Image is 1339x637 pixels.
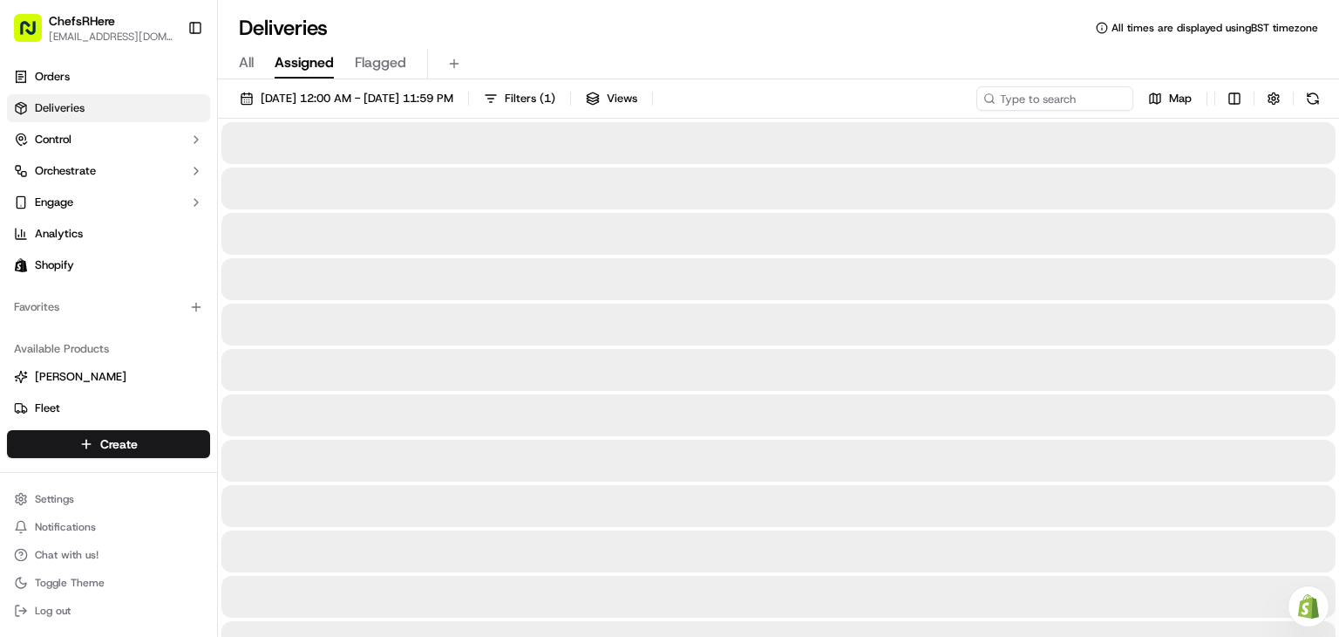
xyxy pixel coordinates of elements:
[35,548,99,562] span: Chat with us!
[1111,21,1318,35] span: All times are displayed using BST timezone
[1169,91,1192,106] span: Map
[14,258,28,272] img: Shopify logo
[261,91,453,106] span: [DATE] 12:00 AM - [DATE] 11:59 PM
[578,86,645,111] button: Views
[505,91,555,106] span: Filters
[355,52,406,73] span: Flagged
[35,401,60,416] span: Fleet
[7,394,210,422] button: Fleet
[49,30,173,44] button: [EMAIL_ADDRESS][DOMAIN_NAME]
[35,257,74,273] span: Shopify
[35,69,70,85] span: Orders
[1140,86,1200,111] button: Map
[7,430,210,458] button: Create
[49,12,115,30] button: ChefsRHere
[35,520,96,534] span: Notifications
[7,63,210,91] a: Orders
[7,487,210,511] button: Settings
[14,369,203,385] a: [PERSON_NAME]
[275,52,334,73] span: Assigned
[35,226,83,242] span: Analytics
[7,188,210,216] button: Engage
[35,163,96,179] span: Orchestrate
[100,435,138,453] span: Create
[7,7,180,49] button: ChefsRHere[EMAIL_ADDRESS][DOMAIN_NAME]
[239,52,254,73] span: All
[232,86,461,111] button: [DATE] 12:00 AM - [DATE] 11:59 PM
[7,543,210,567] button: Chat with us!
[7,220,210,248] a: Analytics
[7,94,210,122] a: Deliveries
[7,293,210,321] div: Favorites
[35,576,105,590] span: Toggle Theme
[1301,86,1325,111] button: Refresh
[976,86,1133,111] input: Type to search
[7,335,210,363] div: Available Products
[35,492,74,506] span: Settings
[607,91,637,106] span: Views
[7,571,210,595] button: Toggle Theme
[35,100,85,116] span: Deliveries
[7,126,210,154] button: Control
[35,132,71,147] span: Control
[7,157,210,185] button: Orchestrate
[35,604,71,618] span: Log out
[35,195,73,210] span: Engage
[7,599,210,623] button: Log out
[7,515,210,539] button: Notifications
[540,91,555,106] span: ( 1 )
[14,401,203,416] a: Fleet
[7,251,210,279] a: Shopify
[7,363,210,391] button: [PERSON_NAME]
[239,14,328,42] h1: Deliveries
[35,369,126,385] span: [PERSON_NAME]
[476,86,563,111] button: Filters(1)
